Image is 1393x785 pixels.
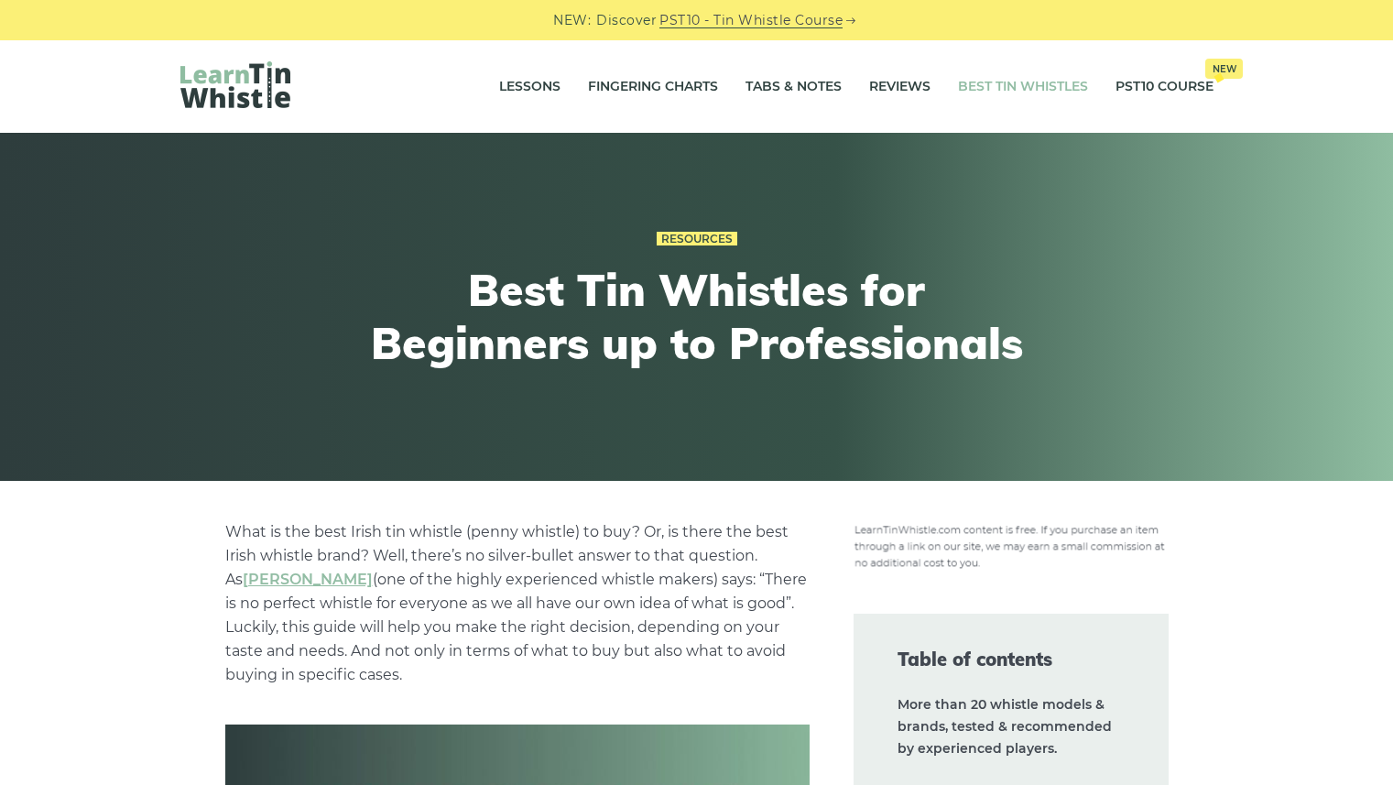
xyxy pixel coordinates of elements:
[745,64,842,110] a: Tabs & Notes
[499,64,560,110] a: Lessons
[1115,64,1213,110] a: PST10 CourseNew
[958,64,1088,110] a: Best Tin Whistles
[243,571,373,588] a: undefined (opens in a new tab)
[225,520,810,687] p: What is the best Irish tin whistle (penny whistle) to buy? Or, is there the best Irish whistle br...
[180,61,290,108] img: LearnTinWhistle.com
[1205,59,1243,79] span: New
[854,520,1169,570] img: disclosure
[898,696,1112,757] strong: More than 20 whistle models & brands, tested & recommended by experienced players.
[657,232,737,246] a: Resources
[588,64,718,110] a: Fingering Charts
[360,264,1034,369] h1: Best Tin Whistles for Beginners up to Professionals
[869,64,930,110] a: Reviews
[898,647,1125,672] span: Table of contents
